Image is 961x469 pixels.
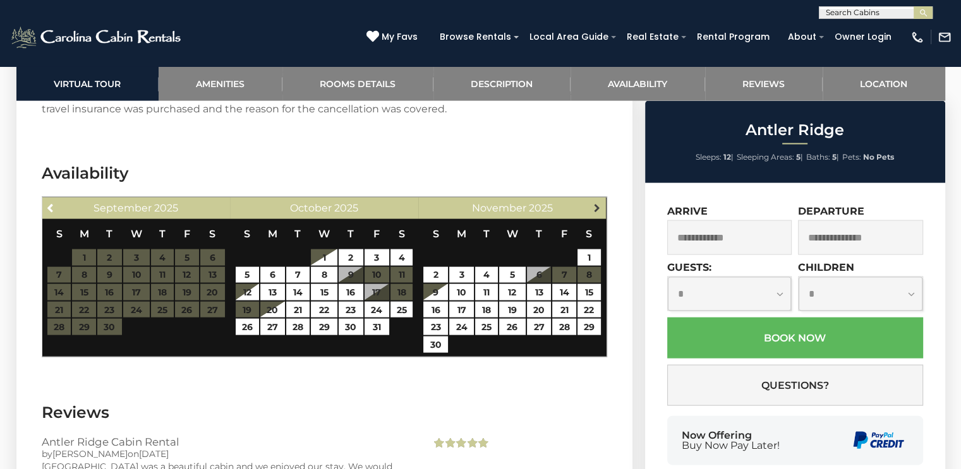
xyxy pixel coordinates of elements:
a: 9 [423,284,448,300]
a: 22 [311,302,337,318]
span: Saturday [586,228,592,240]
span: September [94,202,152,214]
span: Pets: [842,152,861,162]
a: 16 [423,302,448,318]
a: 27 [527,319,552,335]
a: 15 [577,284,601,300]
span: Tuesday [483,228,490,240]
h3: Antler Ridge Cabin Rental [42,436,413,448]
a: Next [589,199,605,215]
h2: Antler Ridge [648,122,942,138]
span: Thursday [536,228,542,240]
label: Departure [798,205,864,217]
a: 21 [286,302,310,318]
span: Buy Now Pay Later! [682,441,780,451]
span: October [290,202,332,214]
span: Thursday [348,228,354,240]
a: 12 [499,284,526,300]
a: 25 [390,302,413,318]
label: Children [798,261,854,273]
li: | [806,149,839,165]
span: November [472,202,526,214]
a: 6 [260,267,285,283]
li: | [696,149,734,165]
span: Wednesday [318,228,330,240]
a: 15 [311,284,337,300]
a: Virtual Tour [16,66,159,101]
a: Amenities [159,66,282,101]
a: 11 [475,284,498,300]
button: Book Now [667,318,923,359]
span: Monday [80,228,89,240]
a: 26 [236,319,259,335]
a: 21 [552,302,576,318]
a: Description [433,66,571,101]
a: 1 [577,249,601,266]
span: [DATE] [139,448,169,460]
a: 28 [286,319,310,335]
a: Browse Rentals [433,27,517,47]
span: Previous [46,203,56,213]
span: Baths: [806,152,830,162]
span: Sunday [433,228,439,240]
a: 27 [260,319,285,335]
a: 14 [552,284,576,300]
a: Rental Program [691,27,776,47]
a: 30 [339,319,363,335]
a: 17 [449,302,474,318]
label: Arrive [667,205,708,217]
a: 13 [260,284,285,300]
span: Wednesday [131,228,142,240]
span: Friday [184,228,190,240]
span: Sunday [56,228,63,240]
a: Reviews [705,66,823,101]
span: 2025 [154,202,178,214]
a: 7 [286,267,310,283]
strong: 5 [796,152,801,162]
a: 30 [423,336,448,353]
label: Guests: [667,261,711,273]
img: phone-regular-white.png [910,30,924,44]
span: Saturday [399,228,405,240]
a: Local Area Guide [523,27,615,47]
span: Tuesday [106,228,112,240]
a: 20 [260,302,285,318]
a: Previous [44,199,59,215]
span: Next [592,203,602,213]
a: 19 [499,302,526,318]
span: Thursday [159,228,166,240]
span: Monday [268,228,277,240]
a: 29 [577,319,601,335]
h3: Reviews [42,401,607,424]
a: 4 [390,249,413,266]
a: 29 [311,319,337,335]
a: 16 [339,284,363,300]
a: 23 [339,302,363,318]
a: 1 [311,249,337,266]
span: [PERSON_NAME] [52,448,128,460]
span: Wednesday [507,228,518,240]
img: White-1-2.png [9,25,184,50]
strong: No Pets [863,152,894,162]
a: 8 [311,267,337,283]
a: 31 [365,319,389,335]
img: mail-regular-white.png [938,30,952,44]
h3: Availability [42,162,607,184]
strong: 5 [832,152,837,162]
span: Friday [561,228,567,240]
a: 4 [475,267,498,283]
a: 23 [423,319,448,335]
a: Rooms Details [282,66,433,101]
span: Sunday [244,228,250,240]
a: 28 [552,319,576,335]
span: 2025 [334,202,358,214]
a: My Favs [366,30,421,44]
a: 20 [527,302,552,318]
a: 22 [577,302,601,318]
a: Location [823,66,945,101]
a: 26 [499,319,526,335]
div: by on [42,448,413,460]
a: 5 [499,267,526,283]
a: Real Estate [620,27,685,47]
span: Sleeps: [696,152,722,162]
